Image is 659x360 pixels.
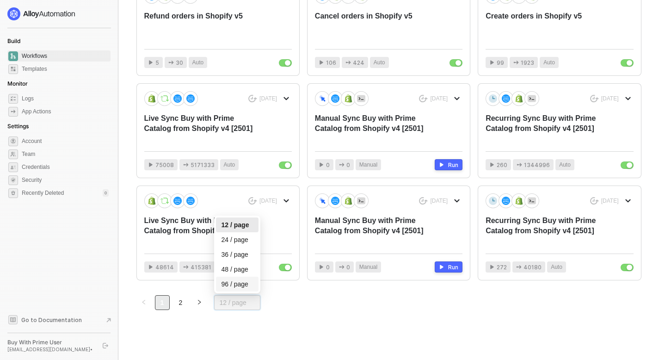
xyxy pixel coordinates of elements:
[8,107,18,117] span: icon-app-actions
[346,263,350,272] span: 0
[8,51,18,61] span: dashboard
[8,162,18,172] span: credentials
[357,197,365,205] img: icon
[521,58,534,67] span: 1923
[148,197,156,205] img: icon
[259,197,277,205] div: [DATE]
[344,94,352,103] img: icon
[486,113,604,144] div: Recurring Sync Buy with Prime Catalog from Shopify v4 [2501]
[216,232,259,247] div: 24 / page
[8,94,18,104] span: icon-logs
[326,263,330,272] span: 0
[155,295,170,310] li: 1
[224,161,235,169] span: Auto
[516,264,522,270] span: icon-app-actions
[216,247,259,262] div: 36 / page
[489,94,497,103] img: icon
[192,295,207,310] li: Next Page
[160,94,169,103] img: icon
[339,162,345,168] span: icon-app-actions
[448,161,458,169] div: Run
[220,296,255,310] span: 12 / page
[155,263,174,272] span: 48614
[435,261,462,273] button: Run
[357,94,365,103] img: icon
[22,50,109,62] span: Workflows
[173,197,182,205] img: icon
[176,58,183,67] span: 30
[315,113,433,144] div: Manual Sync Buy with Prime Catalog from Shopify v4 [2501]
[359,263,377,272] span: Manual
[497,58,504,67] span: 99
[192,58,204,67] span: Auto
[8,64,18,74] span: marketplace
[144,216,262,246] div: Live Sync Buy with Prime Catalog from Shopify v4 [2501]
[326,161,330,169] span: 0
[283,96,289,101] span: icon-arrow-down
[222,279,253,289] div: 96 / page
[331,94,339,103] img: icon
[222,264,253,274] div: 48 / page
[7,7,76,20] img: logo
[590,197,599,205] span: icon-success-page
[155,58,159,67] span: 5
[374,58,385,67] span: Auto
[216,262,259,277] div: 48 / page
[216,217,259,232] div: 12 / page
[22,108,51,116] div: App Actions
[346,161,350,169] span: 0
[7,80,28,87] span: Monitor
[318,197,326,205] img: icon
[326,58,336,67] span: 106
[103,189,109,197] div: 0
[248,197,257,205] span: icon-success-page
[183,264,189,270] span: icon-app-actions
[183,162,189,168] span: icon-app-actions
[8,315,18,324] span: documentation
[222,235,253,245] div: 24 / page
[517,162,522,168] span: icon-app-actions
[22,93,109,104] span: Logs
[435,159,462,170] button: Run
[197,299,202,305] span: right
[186,197,195,205] img: icon
[590,95,599,103] span: icon-success-page
[214,295,260,310] div: Page Size
[524,161,550,169] span: 1344996
[22,149,109,160] span: Team
[353,58,364,67] span: 424
[7,314,111,325] a: Knowledge Base
[559,161,571,169] span: Auto
[259,95,277,103] div: [DATE]
[315,216,433,246] div: Manual Sync Buy with Prime Catalog from Shopify v4 [2501]
[486,11,604,42] div: Create orders in Shopify v5
[345,60,351,65] span: icon-app-actions
[21,316,82,324] span: Go to Documentation
[419,95,428,103] span: icon-success-page
[144,113,262,144] div: Live Sync Buy with Prime Catalog from Shopify v4 [2501]
[331,197,339,205] img: icon
[8,175,18,185] span: security
[543,58,555,67] span: Auto
[601,197,619,205] div: [DATE]
[144,11,262,42] div: Refund orders in Shopify v5
[8,137,18,146] span: settings
[155,161,174,169] span: 75008
[7,346,94,353] div: [EMAIL_ADDRESS][DOMAIN_NAME] •
[528,197,536,205] img: icon
[515,94,523,103] img: icon
[497,263,507,272] span: 272
[173,94,182,103] img: icon
[248,95,257,103] span: icon-success-page
[222,220,253,230] div: 12 / page
[315,11,433,42] div: Cancel orders in Shopify v5
[625,96,631,101] span: icon-arrow-down
[160,197,169,205] img: icon
[454,96,460,101] span: icon-arrow-down
[419,197,428,205] span: icon-success-page
[7,7,111,20] a: logo
[8,149,18,159] span: team
[601,95,619,103] div: [DATE]
[430,95,448,103] div: [DATE]
[186,94,195,103] img: icon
